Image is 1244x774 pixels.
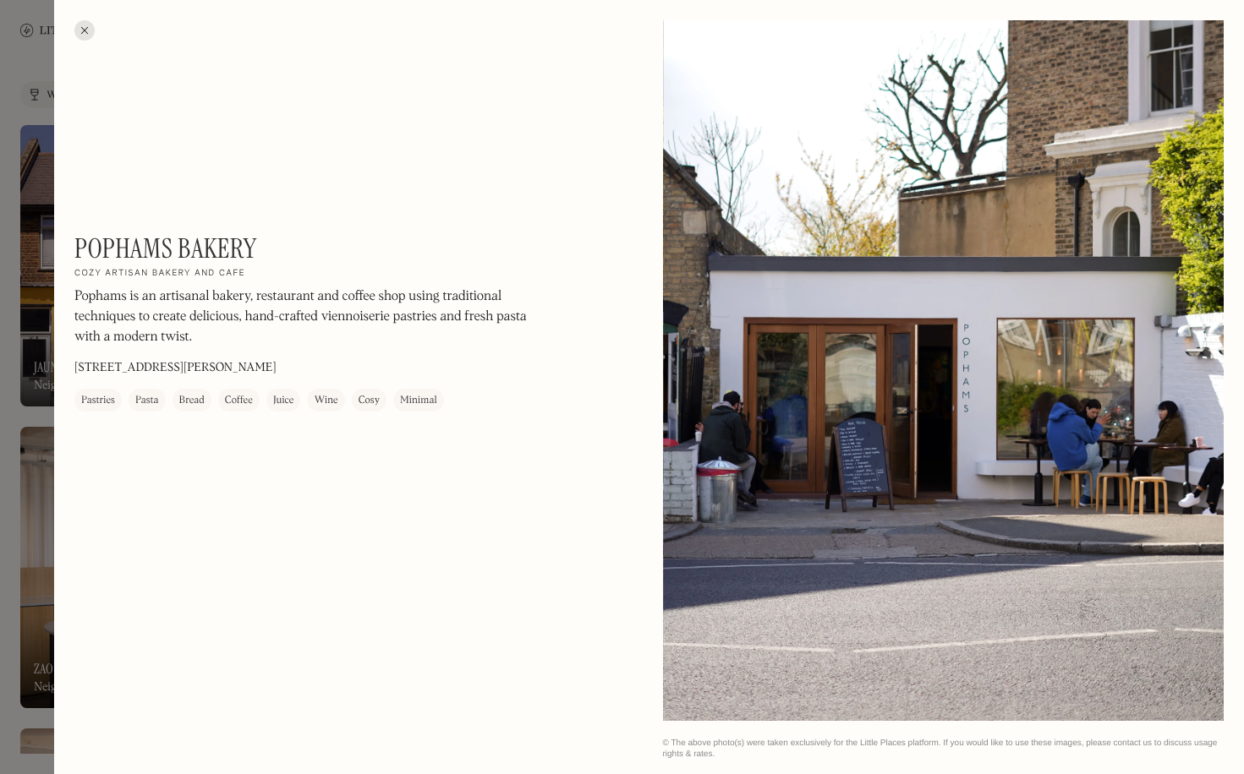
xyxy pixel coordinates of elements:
h2: Cozy artisan bakery and cafe [74,268,245,280]
div: Cosy [359,392,380,409]
div: Minimal [400,392,437,409]
div: Wine [314,392,337,409]
p: Pophams is an artisanal bakery, restaurant and coffee shop using traditional techniques to create... [74,286,531,347]
div: Coffee [225,392,253,409]
h1: Pophams Bakery [74,232,256,264]
div: Pastries [81,392,115,409]
div: Juice [273,392,294,409]
div: © The above photo(s) were taken exclusively for the Little Places platform. If you would like to ... [663,738,1225,760]
div: Pasta [135,392,159,409]
p: [STREET_ADDRESS][PERSON_NAME] [74,359,277,377]
div: Bread [179,392,205,409]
